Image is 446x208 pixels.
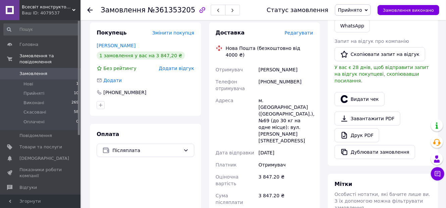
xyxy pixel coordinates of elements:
[19,144,62,150] span: Товари та послуги
[216,174,239,186] span: Оціночна вартість
[71,100,79,106] span: 269
[112,147,181,154] span: Післяплата
[152,30,194,36] span: Змінити покупця
[19,185,37,191] span: Відгуки
[335,19,370,32] a: WhatsApp
[257,76,314,94] div: [PHONE_NUMBER]
[285,30,313,36] span: Редагувати
[257,94,314,147] div: м. [GEOGRAPHIC_DATA] ([GEOGRAPHIC_DATA].), №69 (до 30 кг на одне місце): вул. [PERSON_NAME][STREE...
[335,39,409,44] span: Запит на відгук про компанію
[76,81,79,87] span: 1
[335,47,425,61] button: Скопіювати запит на відгук
[103,66,137,71] span: Без рейтингу
[257,159,314,171] div: Отримувач
[159,66,194,71] span: Додати відгук
[335,65,429,83] span: У вас є 28 днів, щоб відправити запит на відгук покупцеві, скопіювавши посилання.
[383,8,434,13] span: Замовлення виконано
[19,133,52,139] span: Повідомлення
[74,90,79,96] span: 10
[216,150,254,155] span: Дата відправки
[97,29,127,36] span: Покупець
[335,112,400,126] a: Завантажити PDF
[103,78,122,83] span: Додати
[97,52,185,60] div: 1 замовлення у вас на 3 847,20 ₴
[97,131,119,137] span: Оплата
[22,4,72,10] span: Всесвіт конструкторів
[74,109,79,115] span: 58
[216,162,237,167] span: Платник
[257,64,314,76] div: [PERSON_NAME]
[23,90,44,96] span: Прийняті
[23,81,33,87] span: Нові
[23,100,44,106] span: Виконані
[338,7,362,13] span: Прийнято
[216,98,234,103] span: Адреса
[431,167,444,181] button: Чат з покупцем
[87,7,93,13] div: Повернутися назад
[257,171,314,190] div: 3 847.20 ₴
[19,167,62,179] span: Показники роботи компанії
[101,6,146,14] span: Замовлення
[19,71,47,77] span: Замовлення
[378,5,439,15] button: Замовлення виконано
[216,193,243,205] span: Сума післяплати
[335,181,352,187] span: Мітки
[216,29,245,36] span: Доставка
[216,67,243,72] span: Отримувач
[19,155,69,161] span: [DEMOGRAPHIC_DATA]
[76,119,79,125] span: 0
[3,23,79,36] input: Пошук
[335,145,415,159] button: Дублювати замовлення
[335,92,385,106] button: Видати чек
[267,7,329,13] div: Статус замовлення
[19,42,38,48] span: Головна
[19,53,81,65] span: Замовлення та повідомлення
[148,6,195,14] span: №361353205
[23,109,46,115] span: Скасовані
[257,147,314,159] div: [DATE]
[97,43,136,48] a: [PERSON_NAME]
[23,119,45,125] span: Оплачені
[22,10,81,16] div: Ваш ID: 4079537
[103,89,147,96] div: [PHONE_NUMBER]
[224,45,315,58] div: Нова Пошта (безкоштовно від 4000 ₴)
[216,79,245,91] span: Телефон отримувача
[335,128,379,142] a: Друк PDF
